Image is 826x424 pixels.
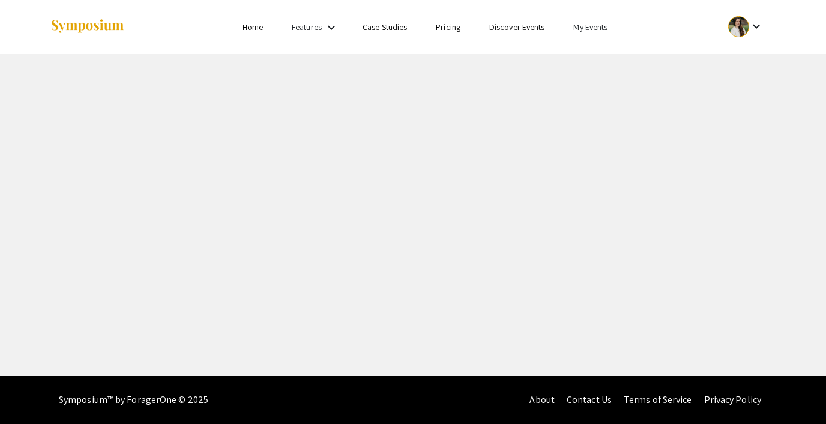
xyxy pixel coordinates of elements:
div: Symposium™ by ForagerOne © 2025 [59,376,208,424]
a: Home [243,22,263,32]
a: Case Studies [363,22,407,32]
a: Features [292,22,322,32]
a: Terms of Service [624,393,692,406]
button: Expand account dropdown [716,13,776,40]
a: About [529,393,555,406]
a: Discover Events [489,22,545,32]
mat-icon: Expand account dropdown [749,19,764,34]
img: Symposium by ForagerOne [50,19,125,35]
mat-icon: Expand Features list [324,20,339,35]
a: Contact Us [567,393,612,406]
a: Pricing [436,22,460,32]
a: My Events [573,22,607,32]
a: Privacy Policy [704,393,761,406]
